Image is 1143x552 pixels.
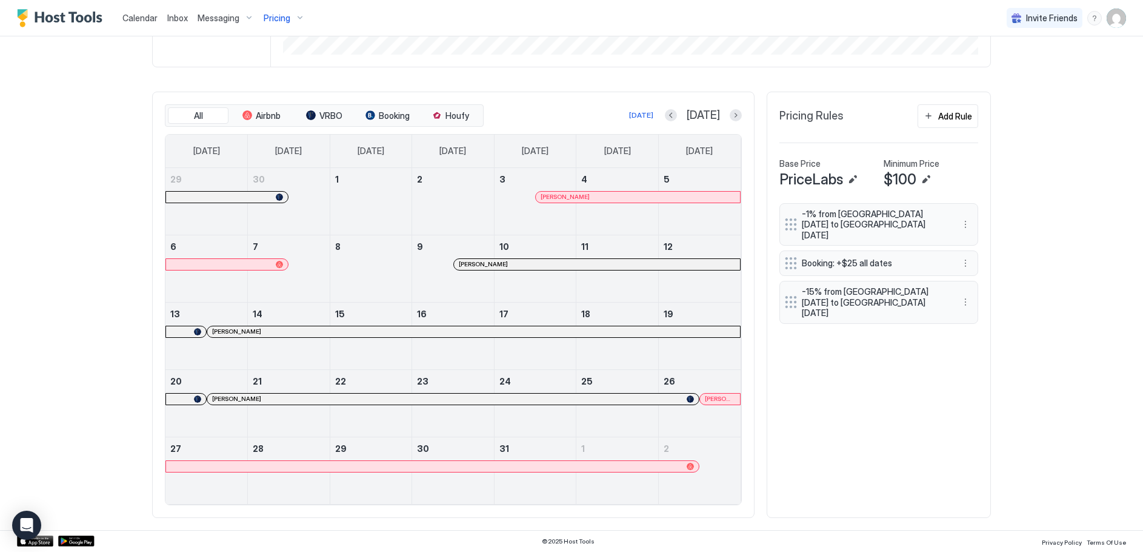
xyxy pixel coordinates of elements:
a: July 25, 2025 [576,370,658,392]
span: [PERSON_NAME] [459,260,508,268]
span: Minimum Price [884,158,939,169]
span: 13 [170,309,180,319]
span: Terms Of Use [1087,539,1126,546]
span: -1% from [GEOGRAPHIC_DATA][DATE] to [GEOGRAPHIC_DATA][DATE] [802,209,946,241]
a: Saturday [674,135,725,167]
div: [PERSON_NAME] [212,395,694,403]
td: July 31, 2025 [494,437,576,504]
td: July 5, 2025 [658,168,741,235]
span: © 2025 Host Tools [542,537,595,545]
span: 27 [170,443,181,454]
td: July 2, 2025 [412,168,495,235]
a: July 1, 2025 [330,168,412,190]
td: July 9, 2025 [412,235,495,302]
td: July 21, 2025 [248,369,330,437]
a: Host Tools Logo [17,9,108,27]
td: July 28, 2025 [248,437,330,504]
a: July 10, 2025 [495,235,576,258]
a: June 30, 2025 [248,168,330,190]
a: August 2, 2025 [659,437,741,460]
span: 7 [253,241,258,252]
a: August 1, 2025 [576,437,658,460]
div: [PERSON_NAME] [541,193,735,201]
a: July 31, 2025 [495,437,576,460]
button: All [168,107,228,124]
a: July 17, 2025 [495,303,576,325]
a: Sunday [181,135,232,167]
button: Previous month [665,109,677,121]
a: July 26, 2025 [659,370,741,392]
span: 18 [581,309,590,319]
a: July 27, 2025 [165,437,247,460]
td: July 6, 2025 [165,235,248,302]
a: Google Play Store [58,536,95,547]
span: 15 [335,309,345,319]
a: July 13, 2025 [165,303,247,325]
button: More options [958,256,973,271]
span: 8 [335,241,341,252]
span: [PERSON_NAME] [541,193,590,201]
div: tab-group [165,104,484,127]
span: [DATE] [439,146,466,157]
a: July 20, 2025 [165,370,247,392]
span: Calendar [122,13,158,23]
div: Add Rule [938,110,972,123]
div: menu [1087,11,1102,25]
span: [PERSON_NAME] [212,328,261,335]
button: [DATE] [627,108,655,123]
td: July 12, 2025 [658,235,741,302]
span: 29 [335,443,347,454]
td: July 19, 2025 [658,302,741,369]
td: July 22, 2025 [330,369,412,437]
button: Edit [845,172,860,187]
td: July 16, 2025 [412,302,495,369]
span: Pricing [264,13,290,24]
a: July 6, 2025 [165,235,247,258]
button: Houfy [420,107,481,124]
div: menu [958,217,973,232]
span: 6 [170,241,176,252]
span: VRBO [319,110,342,121]
button: Add Rule [918,104,978,128]
a: July 4, 2025 [576,168,658,190]
a: July 28, 2025 [248,437,330,460]
td: July 27, 2025 [165,437,248,504]
a: Thursday [510,135,561,167]
span: 2 [664,443,669,454]
td: July 30, 2025 [412,437,495,504]
a: July 21, 2025 [248,370,330,392]
a: July 15, 2025 [330,303,412,325]
a: July 14, 2025 [248,303,330,325]
span: 17 [499,309,508,319]
span: Airbnb [256,110,281,121]
td: July 13, 2025 [165,302,248,369]
span: 31 [499,443,509,454]
td: July 8, 2025 [330,235,412,302]
div: [PERSON_NAME] [705,395,735,403]
span: [PERSON_NAME] [212,395,261,403]
span: 10 [499,241,509,252]
span: [DATE] [522,146,548,157]
a: July 2, 2025 [412,168,494,190]
td: July 7, 2025 [248,235,330,302]
span: 24 [499,376,511,386]
span: 14 [253,309,262,319]
td: July 20, 2025 [165,369,248,437]
a: July 19, 2025 [659,303,741,325]
span: Invite Friends [1026,13,1078,24]
td: July 29, 2025 [330,437,412,504]
span: 20 [170,376,182,386]
a: Tuesday [345,135,396,167]
a: July 30, 2025 [412,437,494,460]
td: August 2, 2025 [658,437,741,504]
span: Inbox [167,13,188,23]
a: Monday [263,135,314,167]
a: July 18, 2025 [576,303,658,325]
td: July 18, 2025 [576,302,659,369]
span: $100 [884,170,916,189]
a: Terms Of Use [1087,535,1126,548]
div: [PERSON_NAME] [459,260,735,268]
span: 28 [253,443,264,454]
